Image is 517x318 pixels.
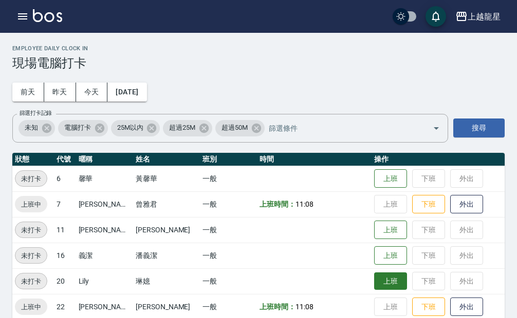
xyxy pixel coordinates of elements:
[76,268,134,294] td: Lily
[200,217,257,243] td: 一般
[260,200,296,208] b: 上班時間：
[19,123,44,133] span: 未知
[12,45,505,52] h2: Employee Daily Clock In
[163,123,201,133] span: 超過25M
[58,120,108,136] div: 電腦打卡
[111,123,150,133] span: 25M以內
[453,118,505,137] button: 搜尋
[107,83,146,102] button: [DATE]
[200,166,257,191] td: 一般
[15,302,47,312] span: 上班中
[374,272,407,290] button: 上班
[260,303,296,311] b: 上班時間：
[412,297,445,316] button: 下班
[163,120,212,136] div: 超過25M
[44,83,76,102] button: 昨天
[76,153,134,166] th: 暱稱
[451,6,505,27] button: 上越龍星
[58,123,97,133] span: 電腦打卡
[33,9,62,22] img: Logo
[133,268,200,294] td: 琳嬑
[133,153,200,166] th: 姓名
[428,120,445,136] button: Open
[54,166,76,191] td: 6
[296,200,313,208] span: 11:08
[200,268,257,294] td: 一般
[15,199,47,210] span: 上班中
[54,217,76,243] td: 11
[76,217,134,243] td: [PERSON_NAME]
[200,191,257,217] td: 一般
[450,297,483,316] button: 外出
[15,276,47,287] span: 未打卡
[372,153,505,166] th: 操作
[76,243,134,268] td: 義潔
[133,217,200,243] td: [PERSON_NAME]
[374,246,407,265] button: 上班
[12,153,54,166] th: 狀態
[215,120,265,136] div: 超過50M
[450,195,483,214] button: 外出
[426,6,446,27] button: save
[15,225,47,235] span: 未打卡
[54,153,76,166] th: 代號
[257,153,372,166] th: 時間
[266,119,415,137] input: 篩選條件
[133,166,200,191] td: 黃馨華
[76,166,134,191] td: 馨華
[54,243,76,268] td: 16
[19,120,55,136] div: 未知
[215,123,254,133] span: 超過50M
[133,191,200,217] td: 曾雅君
[12,83,44,102] button: 前天
[296,303,313,311] span: 11:08
[200,153,257,166] th: 班別
[20,109,52,117] label: 篩選打卡記錄
[133,243,200,268] td: 潘義潔
[200,243,257,268] td: 一般
[12,56,505,70] h3: 現場電腦打卡
[76,83,108,102] button: 今天
[468,10,501,23] div: 上越龍星
[15,173,47,184] span: 未打卡
[15,250,47,261] span: 未打卡
[374,169,407,188] button: 上班
[54,191,76,217] td: 7
[412,195,445,214] button: 下班
[76,191,134,217] td: [PERSON_NAME]
[111,120,160,136] div: 25M以內
[54,268,76,294] td: 20
[374,221,407,240] button: 上班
